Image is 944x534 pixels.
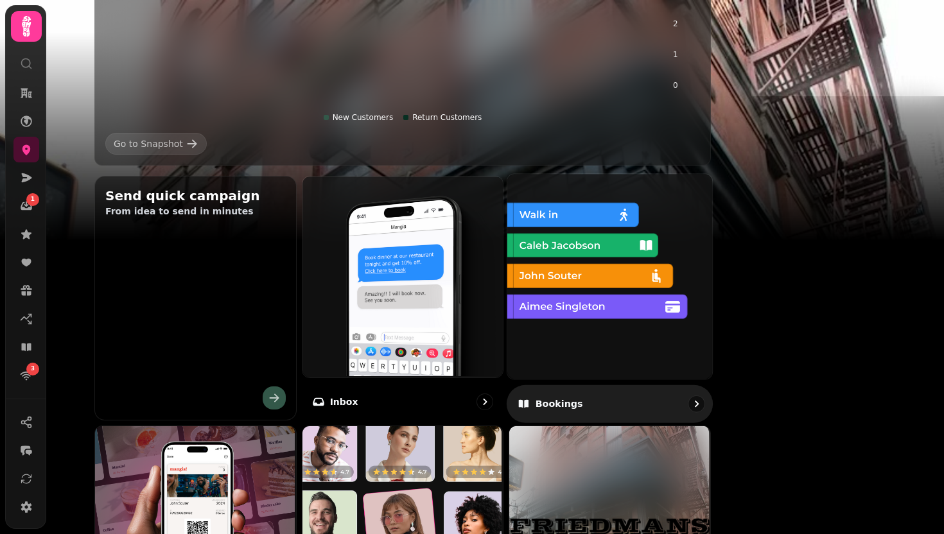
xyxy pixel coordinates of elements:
a: 3 [13,363,39,388]
p: Bookings [536,397,583,410]
span: 3 [31,365,35,374]
svg: go to [478,395,491,408]
p: Inbox [330,395,358,408]
tspan: 2 [673,19,678,28]
img: Inbox [301,175,502,376]
h2: Send quick campaign [105,187,286,205]
button: Send quick campaignFrom idea to send in minutes [94,176,297,420]
a: Go to Snapshot [105,133,207,155]
tspan: 1 [673,50,678,59]
div: Return Customers [403,112,482,123]
a: BookingsBookings [507,173,713,422]
svg: go to [690,397,703,410]
div: Go to Snapshot [114,137,183,150]
div: New Customers [324,112,394,123]
a: InboxInbox [302,176,504,420]
img: Bookings [506,173,711,377]
tspan: 0 [673,81,678,90]
a: 1 [13,193,39,219]
span: 1 [31,195,35,204]
p: From idea to send in minutes [105,205,286,218]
